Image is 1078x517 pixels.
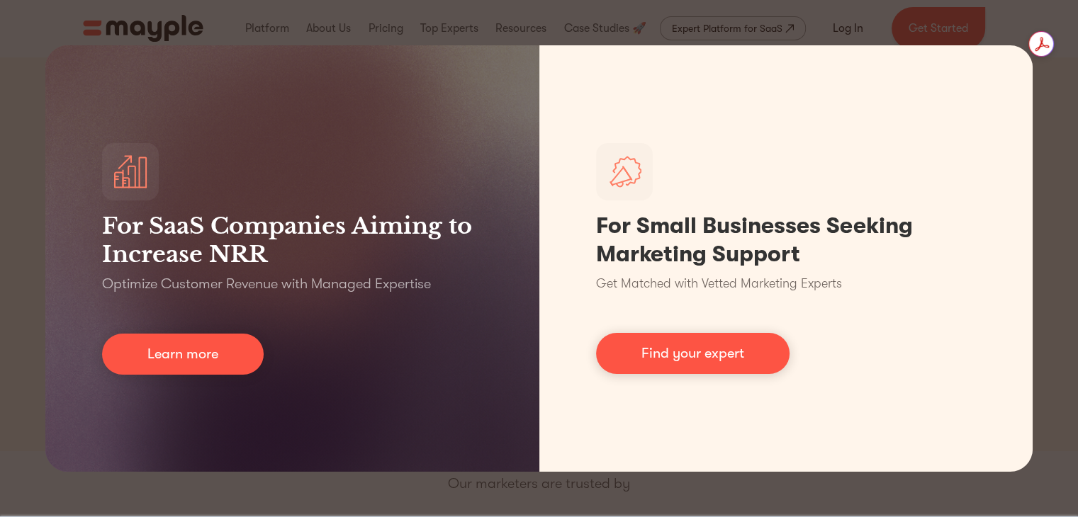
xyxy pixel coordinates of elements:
h3: For SaaS Companies Aiming to Increase NRR [102,212,483,268]
h1: For Small Businesses Seeking Marketing Support [596,212,977,268]
p: Get Matched with Vetted Marketing Experts [596,274,842,293]
a: Find your expert [596,333,790,374]
p: Optimize Customer Revenue with Managed Expertise [102,274,431,294]
a: Learn more [102,334,264,375]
